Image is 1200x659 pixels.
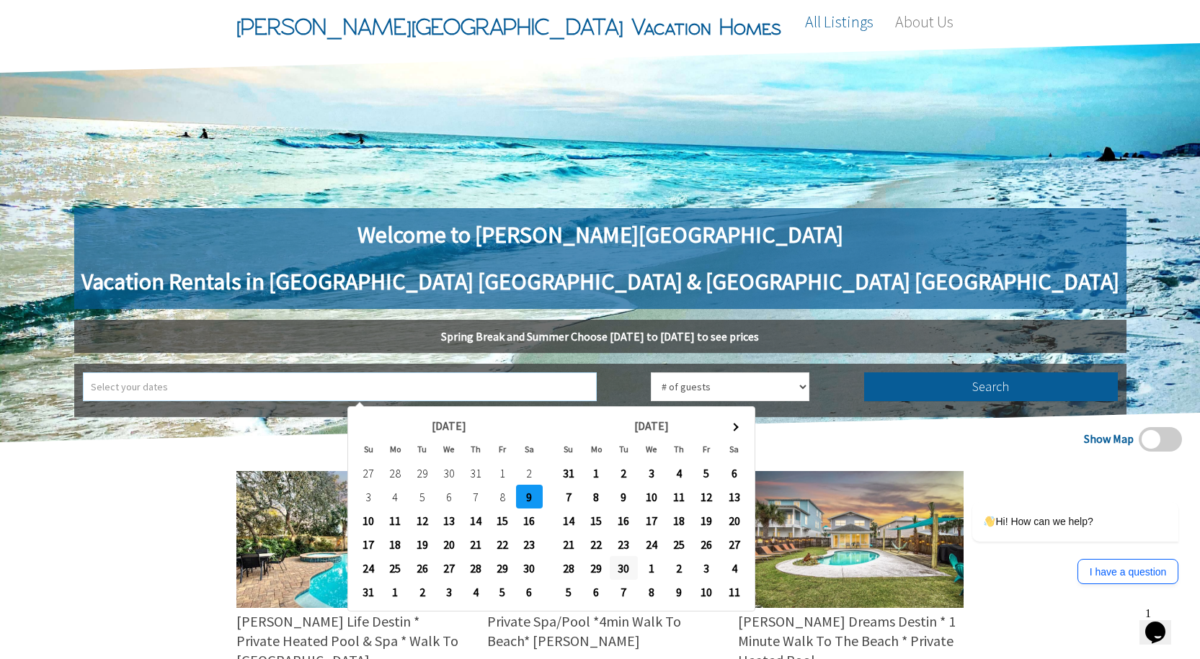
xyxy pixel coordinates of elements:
td: 23 [610,532,637,556]
td: 20 [435,532,462,556]
td: 5 [555,580,582,604]
td: 21 [462,532,489,556]
span: [PERSON_NAME][GEOGRAPHIC_DATA] Vacation Homes [236,5,781,48]
td: 29 [582,556,610,580]
td: 4 [720,556,747,580]
td: 5 [409,485,435,508]
td: 5 [693,461,720,485]
td: 3 [693,556,720,580]
td: 6 [720,461,747,485]
td: 3 [638,461,665,485]
td: 5 [489,580,515,604]
td: 20 [720,508,747,532]
td: 15 [489,508,515,532]
td: 28 [462,556,489,580]
td: 8 [489,485,515,508]
th: Mo [382,437,409,461]
td: 3 [355,485,382,508]
th: Th [665,437,693,461]
th: Fr [693,437,720,461]
td: 11 [665,485,693,508]
th: We [638,437,665,461]
img: 70bd4656-b10b-4f03-83ad-191ce442ade5.jpeg [738,471,964,608]
td: 27 [355,461,382,485]
td: 30 [610,556,637,580]
button: Search [864,372,1118,401]
th: Fr [489,437,515,461]
td: 11 [720,580,747,604]
td: 29 [489,556,515,580]
td: 9 [665,580,693,604]
span: Private Spa/Pool *4min Walk To Beach* [PERSON_NAME] [487,612,681,650]
td: 26 [693,532,720,556]
td: 1 [582,461,610,485]
td: 19 [693,508,720,532]
td: 6 [516,580,543,604]
td: 13 [435,508,462,532]
td: 7 [555,485,582,508]
td: 28 [555,556,582,580]
td: 2 [610,461,637,485]
td: 2 [665,556,693,580]
td: 4 [462,580,489,604]
td: 8 [638,580,665,604]
td: 6 [435,485,462,508]
iframe: chat widget [1139,601,1186,645]
th: Sa [720,437,747,461]
td: 16 [516,508,543,532]
th: Th [462,437,489,461]
td: 15 [582,508,610,532]
td: 31 [355,580,382,604]
td: 29 [409,461,435,485]
td: 7 [610,580,637,604]
td: 24 [638,532,665,556]
td: 2 [516,461,543,485]
th: [DATE] [582,413,720,437]
td: 1 [489,461,515,485]
th: Tu [610,437,637,461]
td: 14 [555,508,582,532]
td: 12 [693,485,720,508]
td: 10 [638,485,665,508]
td: 9 [610,485,637,508]
td: 22 [489,532,515,556]
td: 2 [409,580,435,604]
td: 30 [435,461,462,485]
td: 1 [638,556,665,580]
td: 24 [355,556,382,580]
th: [DATE] [382,413,516,437]
td: 10 [693,580,720,604]
td: 30 [516,556,543,580]
h1: Welcome to [PERSON_NAME][GEOGRAPHIC_DATA] Vacation Rentals in [GEOGRAPHIC_DATA] [GEOGRAPHIC_DATA]... [74,208,1126,309]
td: 27 [435,556,462,580]
td: 7 [462,485,489,508]
td: 11 [382,508,409,532]
img: 240c1866-2ff6-42a6-a632-a0da8b4f13be.jpeg [236,471,462,608]
td: 22 [582,532,610,556]
td: 8 [582,485,610,508]
input: Select your dates [83,372,597,401]
td: 21 [555,532,582,556]
td: 25 [665,532,693,556]
td: 3 [435,580,462,604]
h5: Spring Break and Summer Choose [DATE] to [DATE] to see prices [74,320,1126,353]
th: Tu [409,437,435,461]
th: Sa [516,437,543,461]
th: Su [355,437,382,461]
td: 18 [665,508,693,532]
td: 14 [462,508,489,532]
td: 17 [355,532,382,556]
td: 16 [610,508,637,532]
td: 13 [720,485,747,508]
td: 26 [409,556,435,580]
td: 6 [582,580,610,604]
td: 4 [382,485,409,508]
td: 17 [638,508,665,532]
th: We [435,437,462,461]
th: Mo [582,437,610,461]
